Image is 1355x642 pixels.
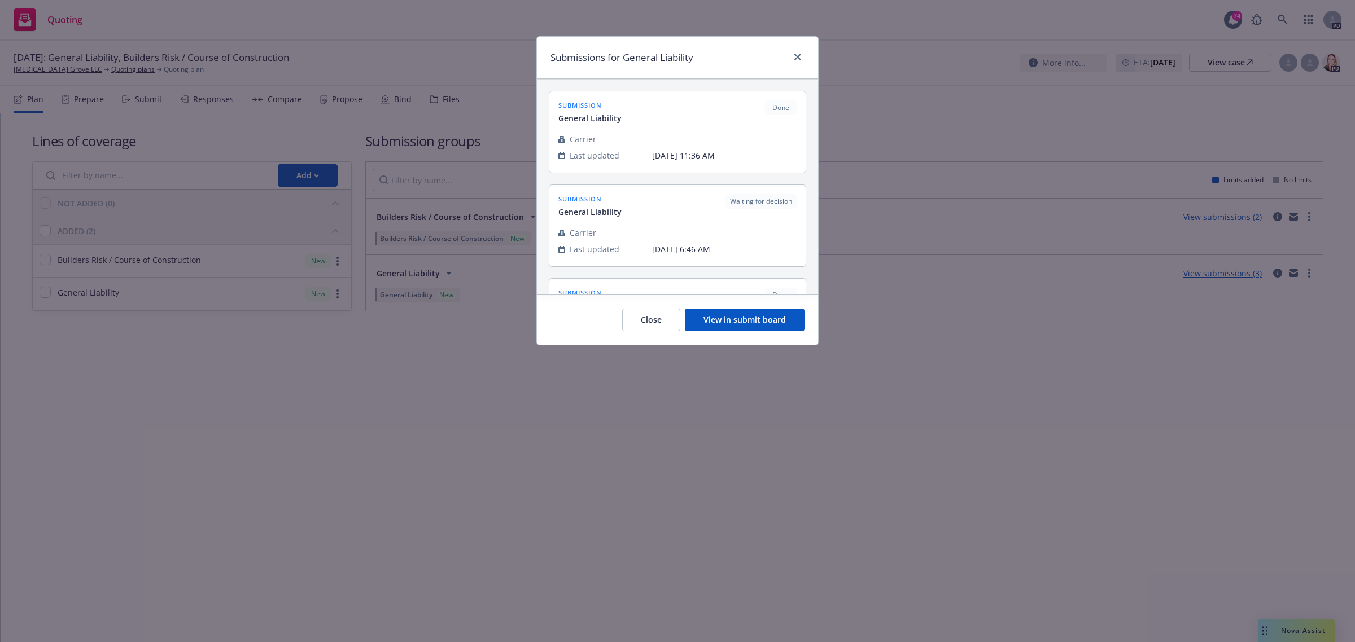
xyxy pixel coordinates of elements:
span: submission [558,288,622,297]
h1: Submissions for General Liability [550,50,693,65]
span: submission [558,100,622,110]
span: submission [558,194,622,204]
span: [DATE] 11:36 AM [652,149,797,161]
button: View in submit board [685,309,805,331]
span: General Liability [558,206,622,218]
span: [DATE] 6:46 AM [652,243,797,255]
span: General Liability [558,112,622,124]
span: Last updated [570,149,619,161]
span: Last updated [570,243,619,255]
span: Done [770,103,792,113]
span: Carrier [570,227,596,239]
button: Close [622,309,680,331]
span: Carrier [570,133,596,145]
span: Done [770,290,792,300]
span: Waiting for decision [730,196,792,206]
a: close [791,50,805,64]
